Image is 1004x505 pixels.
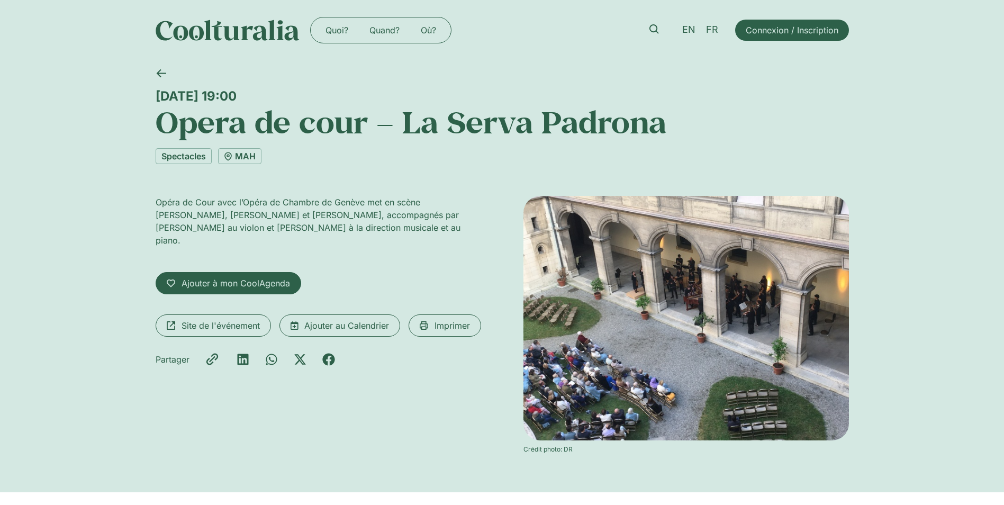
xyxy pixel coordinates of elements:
[677,22,701,38] a: EN
[265,353,278,366] div: Partager sur whatsapp
[156,196,481,247] p: Opéra de Cour avec l’Opéra de Chambre de Genève met en scène [PERSON_NAME], [PERSON_NAME] et [PER...
[322,353,335,366] div: Partager sur facebook
[156,314,271,337] a: Site de l'événement
[156,148,212,164] a: Spectacles
[182,319,260,332] span: Site de l'événement
[701,22,723,38] a: FR
[156,272,301,294] a: Ajouter à mon CoolAgenda
[156,353,189,366] div: Partager
[156,104,849,140] h1: Opera de cour – La Serva Padrona
[409,314,481,337] a: Imprimer
[315,22,447,39] nav: Menu
[156,88,849,104] div: [DATE] 19:00
[279,314,400,337] a: Ajouter au Calendrier
[735,20,849,41] a: Connexion / Inscription
[294,353,306,366] div: Partager sur x-twitter
[359,22,410,39] a: Quand?
[682,24,695,35] span: EN
[218,148,261,164] a: MAH
[237,353,249,366] div: Partager sur linkedin
[315,22,359,39] a: Quoi?
[706,24,718,35] span: FR
[182,277,290,290] span: Ajouter à mon CoolAgenda
[746,24,838,37] span: Connexion / Inscription
[523,196,849,440] img: Coolturalia - La Serva Padrona, G.B. Pergolesi
[304,319,389,332] span: Ajouter au Calendrier
[435,319,470,332] span: Imprimer
[410,22,447,39] a: Où?
[523,445,849,454] div: Crédit photo: DR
